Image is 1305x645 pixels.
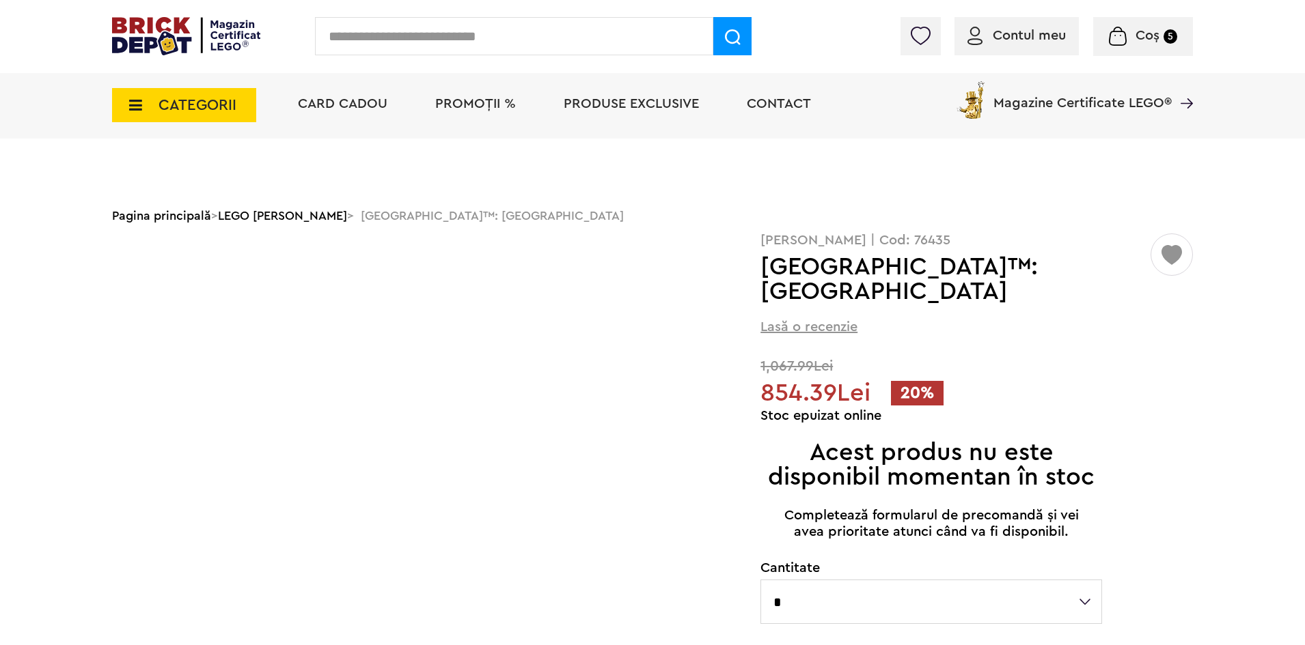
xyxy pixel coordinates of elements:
a: PROMOȚII % [435,97,516,111]
h1: [GEOGRAPHIC_DATA]™: [GEOGRAPHIC_DATA] [760,255,1149,304]
label: Cantitate [760,561,1102,575]
a: Contul meu [967,29,1066,42]
span: Magazine Certificate LEGO® [993,78,1172,110]
a: Pagina principală [112,210,211,222]
a: Produse exclusive [564,97,699,111]
span: Coș [1136,29,1159,42]
span: 1,067.99Lei [760,359,1193,373]
div: > > [GEOGRAPHIC_DATA]™: [GEOGRAPHIC_DATA] [112,198,1193,233]
div: Stoc epuizat online [760,409,1193,422]
h2: Acest produs nu este disponibil momentan în stoc [760,440,1102,489]
a: Contact [747,97,811,111]
p: Completează formularul de precomandă și vei avea prioritate atunci când va fi disponibil. [775,507,1087,540]
span: Lasă o recenzie [760,317,857,336]
span: 20% [891,381,944,405]
span: 854.39Lei [760,381,870,405]
a: LEGO [PERSON_NAME] [218,210,347,222]
span: Contul meu [993,29,1066,42]
small: 5 [1164,29,1177,44]
p: [PERSON_NAME] | Cod: 76435 [760,233,1193,247]
span: CATEGORII [159,98,236,113]
a: Card Cadou [298,97,387,111]
a: Magazine Certificate LEGO® [1172,78,1193,92]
